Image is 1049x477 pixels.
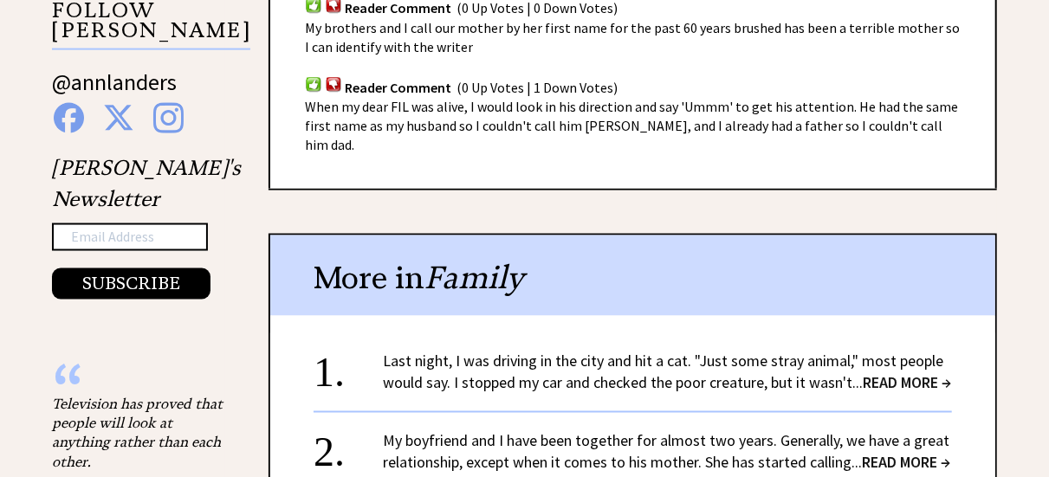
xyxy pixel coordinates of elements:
img: facebook%20blue.png [54,103,84,133]
a: My boyfriend and I have been together for almost two years. Generally, we have a great relationsh... [383,431,950,473]
div: [PERSON_NAME]'s Newsletter [52,152,241,300]
span: Family [424,258,524,297]
a: @annlanders [52,68,177,113]
img: votdown.png [325,76,342,93]
input: Email Address [52,223,208,251]
img: instagram%20blue.png [153,103,184,133]
span: Reader Comment [345,79,451,96]
span: My brothers and I call our mother by her first name for the past 60 years brushed has been a terr... [305,19,960,55]
img: x%20blue.png [103,103,134,133]
div: More in [270,235,995,316]
span: (0 Up Votes | 1 Down Votes) [457,79,618,96]
a: Last night, I was driving in the city and hit a cat. "Just some stray animal," most people would ... [383,351,951,393]
span: READ MORE → [862,453,950,473]
button: SUBSCRIBE [52,268,210,300]
span: When my dear FIL was alive, I would look in his direction and say 'Ummm' to get his attention. He... [305,98,958,153]
div: “ [52,377,225,395]
div: 1. [314,351,383,383]
div: Television has proved that people will look at anything rather than each other. [52,395,225,473]
span: READ MORE → [863,373,951,393]
img: votup.png [305,76,322,93]
div: 2. [314,430,383,462]
p: FOLLOW [PERSON_NAME] [52,1,250,50]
